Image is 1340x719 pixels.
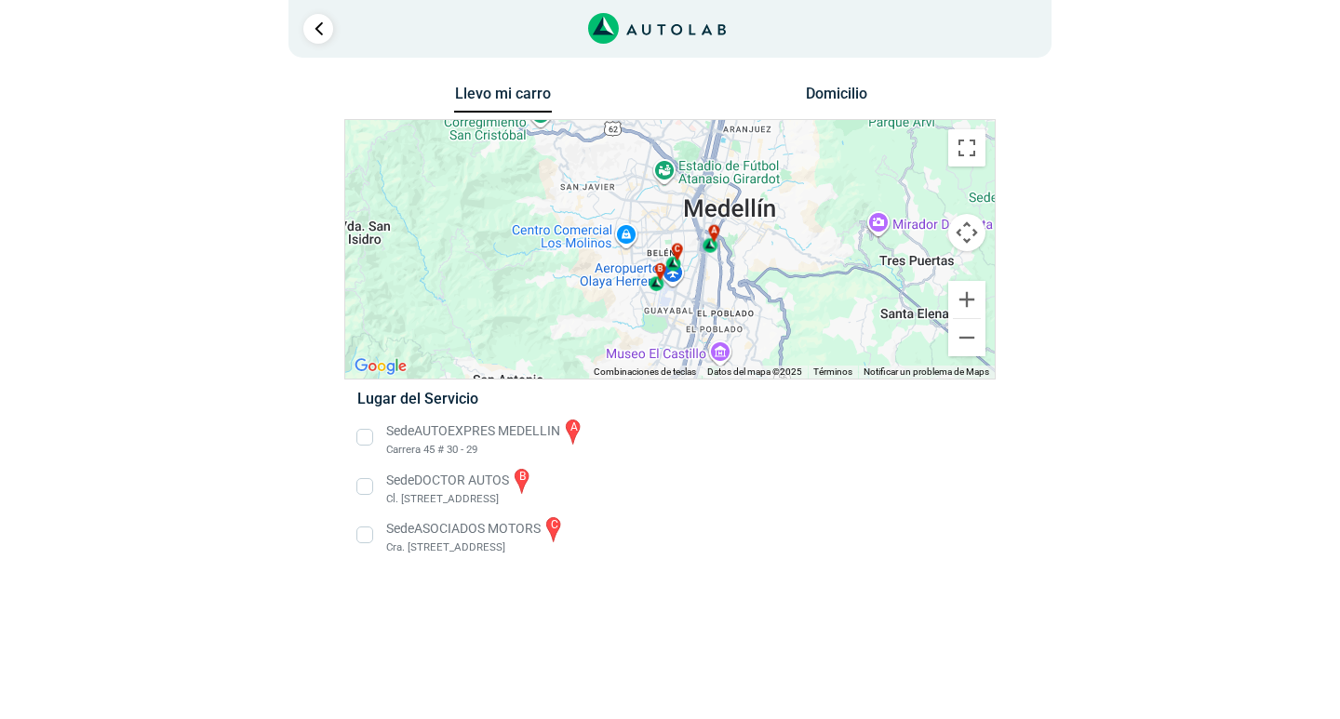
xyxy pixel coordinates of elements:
button: Reducir [948,319,985,356]
button: Controles de visualización del mapa [948,214,985,251]
span: a [711,225,717,238]
a: Notificar un problema de Maps [864,366,989,377]
img: Google [350,354,411,379]
span: b [658,263,663,276]
button: Domicilio [788,85,886,112]
a: Link al sitio de autolab [588,19,727,36]
a: Ir al paso anterior [303,14,333,44]
span: c [675,243,680,256]
button: Ampliar [948,281,985,318]
a: Abre esta zona en Google Maps (se abre en una nueva ventana) [350,354,411,379]
span: Datos del mapa ©2025 [707,366,802,377]
button: Cambiar a la vista en pantalla completa [948,129,985,166]
button: Llevo mi carro [454,85,552,113]
button: Combinaciones de teclas [594,366,696,379]
h5: Lugar del Servicio [357,390,982,407]
a: Términos [813,366,852,377]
